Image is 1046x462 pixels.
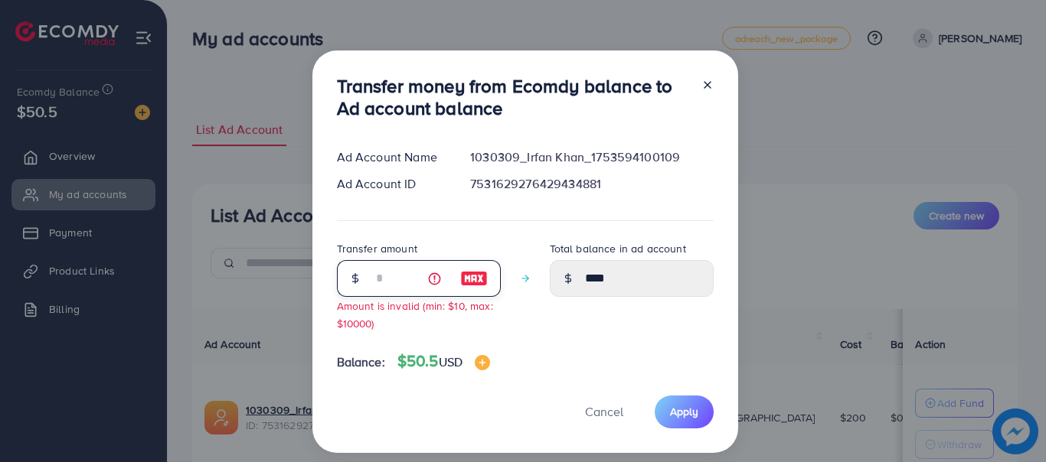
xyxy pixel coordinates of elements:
span: Cancel [585,403,623,420]
img: image [460,269,488,288]
label: Transfer amount [337,241,417,256]
div: 7531629276429434881 [458,175,725,193]
span: Apply [670,404,698,419]
img: image [475,355,490,370]
span: USD [439,353,463,370]
button: Apply [655,395,714,428]
div: Ad Account ID [325,175,459,193]
button: Cancel [566,395,642,428]
h3: Transfer money from Ecomdy balance to Ad account balance [337,75,689,119]
div: Ad Account Name [325,148,459,166]
div: 1030309_Irfan Khan_1753594100109 [458,148,725,166]
h4: $50.5 [397,352,490,371]
span: Balance: [337,353,385,371]
label: Total balance in ad account [550,241,686,256]
small: Amount is invalid (min: $10, max: $10000) [337,298,493,330]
